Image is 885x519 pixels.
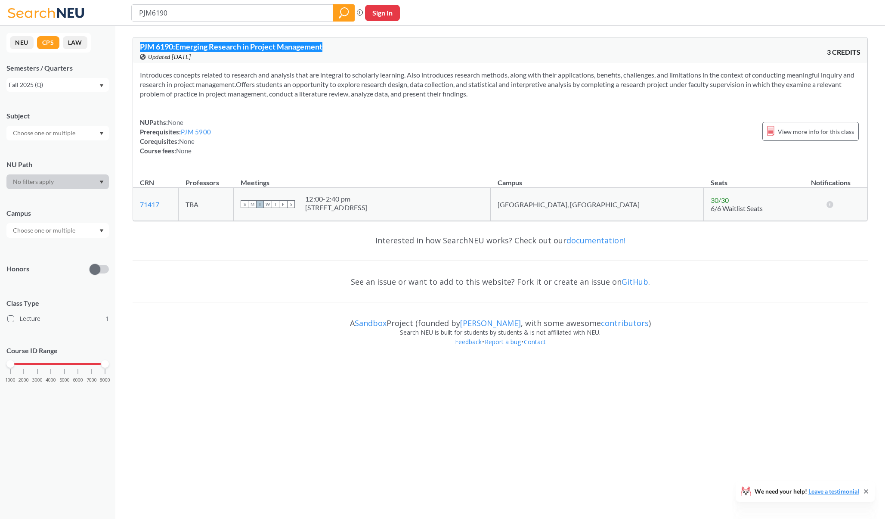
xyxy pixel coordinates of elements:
[133,269,868,294] div: See an issue or want to add to this website? Fork it or create an issue on .
[99,132,104,135] svg: Dropdown arrow
[100,378,110,382] span: 8000
[59,378,70,382] span: 5000
[148,52,191,62] span: Updated [DATE]
[9,80,99,90] div: Fall 2025 (Q)
[566,235,625,246] a: documentation!
[6,346,109,356] p: Course ID Range
[523,338,546,346] a: Contact
[99,84,104,87] svg: Dropdown arrow
[305,195,367,203] div: 12:00 - 2:40 pm
[305,203,367,212] div: [STREET_ADDRESS]
[105,314,109,323] span: 1
[755,488,859,494] span: We need your help!
[179,137,195,145] span: None
[234,169,491,188] th: Meetings
[6,174,109,189] div: Dropdown arrow
[704,169,794,188] th: Seats
[6,208,109,218] div: Campus
[6,63,109,73] div: Semesters / Quarters
[140,42,322,51] span: PJM 6190 : Emerging Research in Project Management
[37,36,59,49] button: CPS
[241,200,248,208] span: S
[6,264,29,274] p: Honors
[6,78,109,92] div: Fall 2025 (Q)Dropdown arrow
[9,128,81,138] input: Choose one or multiple
[491,169,704,188] th: Campus
[133,228,868,253] div: Interested in how SearchNEU works? Check out our
[176,147,192,155] span: None
[133,337,868,360] div: • •
[10,36,34,49] button: NEU
[7,313,109,324] label: Lecture
[711,196,729,204] span: 30 / 30
[601,318,649,328] a: contributors
[99,229,104,233] svg: Dropdown arrow
[19,378,29,382] span: 2000
[32,378,43,382] span: 3000
[272,200,279,208] span: T
[133,311,868,328] div: A Project (founded by , with some awesome )
[168,118,183,126] span: None
[287,200,295,208] span: S
[355,318,387,328] a: Sandbox
[248,200,256,208] span: M
[140,118,211,155] div: NUPaths: Prerequisites: Corequisites: Course fees:
[179,188,234,221] td: TBA
[6,160,109,169] div: NU Path
[256,200,264,208] span: T
[46,378,56,382] span: 4000
[365,5,400,21] button: Sign In
[778,126,854,137] span: View more info for this class
[73,378,83,382] span: 6000
[460,318,521,328] a: [PERSON_NAME]
[455,338,482,346] a: Feedback
[484,338,521,346] a: Report a bug
[133,328,868,337] div: Search NEU is built for students by students & is not affiliated with NEU.
[140,178,154,187] div: CRN
[794,169,867,188] th: Notifications
[6,223,109,238] div: Dropdown arrow
[491,188,704,221] td: [GEOGRAPHIC_DATA], [GEOGRAPHIC_DATA]
[339,7,349,19] svg: magnifying glass
[711,204,763,212] span: 6/6 Waitlist Seats
[6,298,109,308] span: Class Type
[5,378,15,382] span: 1000
[63,36,87,49] button: LAW
[140,200,159,208] a: 71417
[9,225,81,236] input: Choose one or multiple
[181,128,211,136] a: PJM 5900
[808,488,859,495] a: Leave a testimonial
[99,180,104,184] svg: Dropdown arrow
[6,111,109,121] div: Subject
[138,6,327,20] input: Class, professor, course number, "phrase"
[87,378,97,382] span: 7000
[264,200,272,208] span: W
[279,200,287,208] span: F
[140,70,860,99] section: Introduces concepts related to research and analysis that are integral to scholarly learning. Als...
[622,277,648,287] a: GitHub
[333,4,355,22] div: magnifying glass
[179,169,234,188] th: Professors
[827,47,860,57] span: 3 CREDITS
[6,126,109,140] div: Dropdown arrow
